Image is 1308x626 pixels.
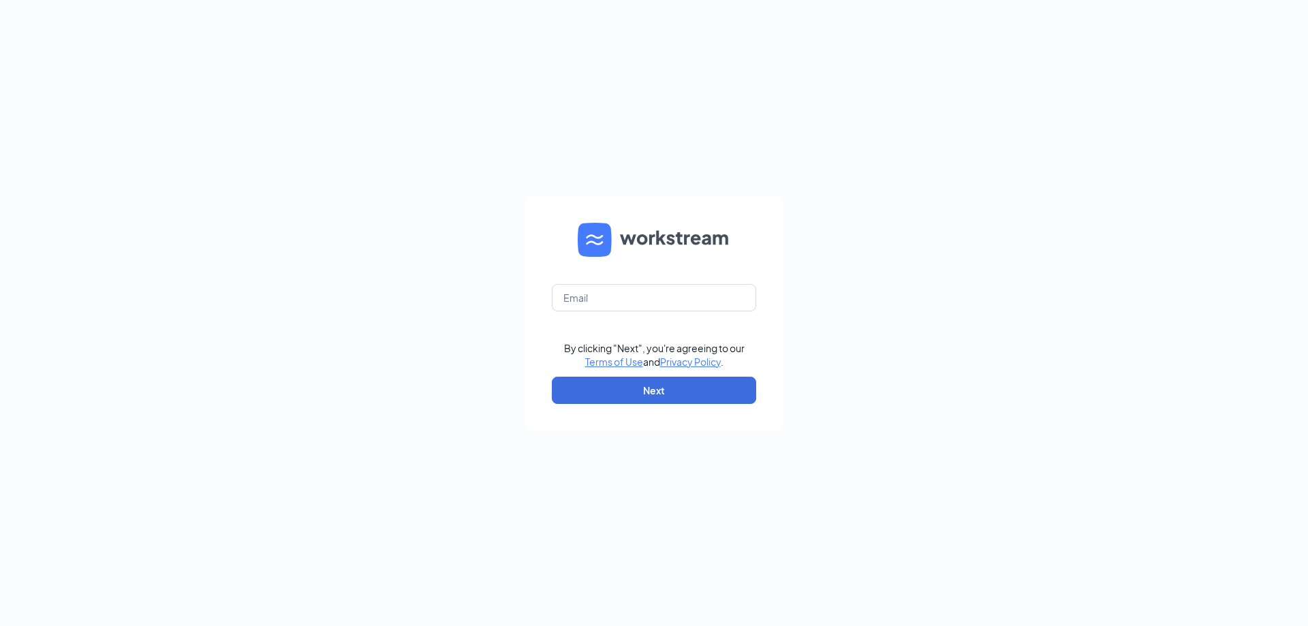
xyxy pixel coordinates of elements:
div: By clicking "Next", you're agreeing to our and . [564,341,745,369]
img: WS logo and Workstream text [578,223,730,257]
input: Email [552,284,756,311]
a: Terms of Use [585,356,643,368]
button: Next [552,377,756,404]
a: Privacy Policy [660,356,721,368]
